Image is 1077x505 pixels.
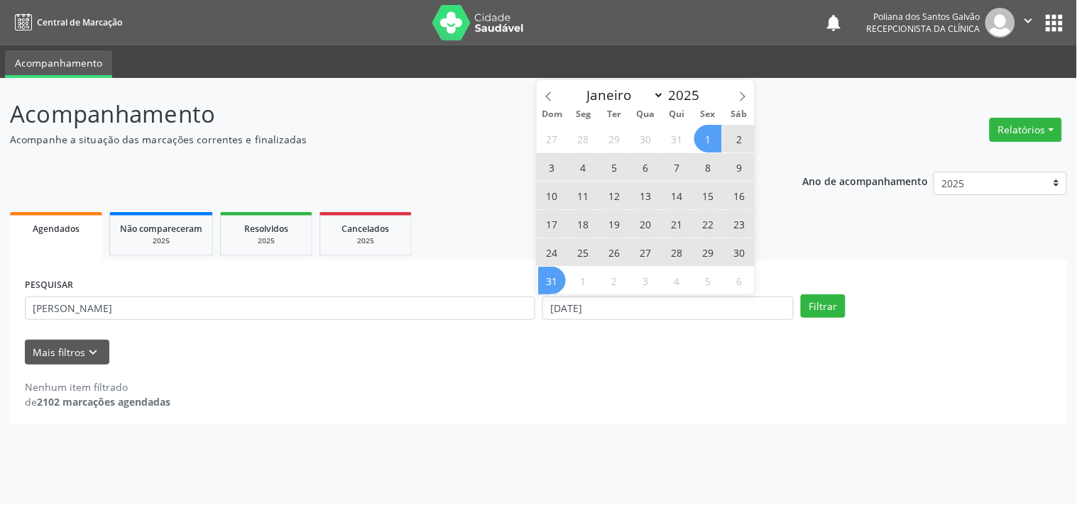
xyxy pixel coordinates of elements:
[824,13,844,33] button: notifications
[723,110,755,119] span: Sáb
[867,11,980,23] div: Poliana dos Santos Galvão
[10,96,750,132] p: Acompanhamento
[569,125,597,152] span: Julho 28, 2025
[601,182,628,209] span: Agosto 12, 2025
[538,182,566,209] span: Agosto 10, 2025
[632,182,660,209] span: Agosto 13, 2025
[985,8,1015,38] img: img
[801,294,846,318] button: Filtrar
[694,125,722,152] span: Agosto 1, 2025
[694,267,722,294] span: Setembro 5, 2025
[599,110,630,119] span: Ter
[726,238,753,266] span: Agosto 30, 2025
[663,182,691,209] span: Agosto 14, 2025
[694,182,722,209] span: Agosto 15, 2025
[10,11,122,34] a: Central de Marcação
[663,210,691,238] span: Agosto 21, 2025
[86,345,102,360] i: keyboard_arrow_down
[663,125,691,152] span: Julho 31, 2025
[601,267,628,294] span: Setembro 2, 2025
[580,85,665,105] select: Month
[632,267,660,294] span: Setembro 3, 2025
[5,50,112,78] a: Acompanhamento
[120,235,202,246] div: 2025
[867,23,980,35] span: Recepcionista da clínica
[990,118,1062,142] button: Relatórios
[663,153,691,181] span: Agosto 7, 2025
[601,238,628,266] span: Agosto 26, 2025
[330,235,401,246] div: 2025
[10,132,750,147] p: Acompanhe a situação das marcações correntes e finalizadas
[37,16,122,28] span: Central de Marcação
[601,125,628,152] span: Julho 29, 2025
[694,210,722,238] span: Agosto 22, 2025
[33,223,80,235] span: Agendados
[1042,11,1067,35] button: apps
[569,238,597,266] span: Agosto 25, 2025
[632,153,660,181] span: Agosto 6, 2025
[632,238,660,266] span: Agosto 27, 2025
[665,86,711,104] input: Year
[630,110,662,119] span: Qua
[538,267,566,294] span: Agosto 31, 2025
[726,153,753,181] span: Agosto 9, 2025
[569,153,597,181] span: Agosto 4, 2025
[537,110,568,119] span: Dom
[661,110,692,119] span: Qui
[632,125,660,152] span: Julho 30, 2025
[538,153,566,181] span: Agosto 3, 2025
[694,238,722,266] span: Agosto 29, 2025
[244,223,288,235] span: Resolvidos
[569,267,597,294] span: Setembro 1, 2025
[25,394,170,409] div: de
[632,210,660,238] span: Agosto 20, 2025
[538,125,566,152] span: Julho 27, 2025
[663,267,691,294] span: Setembro 4, 2025
[25,340,109,365] button: Mais filtroskeyboard_arrow_down
[568,110,599,119] span: Seg
[25,274,73,296] label: PESQUISAR
[726,182,753,209] span: Agosto 16, 2025
[25,296,535,321] input: Nome, CNS
[120,223,202,235] span: Não compareceram
[231,235,302,246] div: 2025
[569,210,597,238] span: Agosto 18, 2025
[692,110,723,119] span: Sex
[25,379,170,394] div: Nenhum item filtrado
[1021,13,1037,28] i: 
[342,223,390,235] span: Cancelados
[1015,8,1042,38] button: 
[726,210,753,238] span: Agosto 23, 2025
[538,210,566,238] span: Agosto 17, 2025
[694,153,722,181] span: Agosto 8, 2025
[601,153,628,181] span: Agosto 5, 2025
[37,395,170,409] strong: 2102 marcações agendadas
[538,238,566,266] span: Agosto 24, 2025
[803,172,929,189] p: Ano de acompanhamento
[663,238,691,266] span: Agosto 28, 2025
[542,296,794,321] input: Selecione um intervalo
[726,125,753,152] span: Agosto 2, 2025
[726,267,753,294] span: Setembro 6, 2025
[601,210,628,238] span: Agosto 19, 2025
[569,182,597,209] span: Agosto 11, 2025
